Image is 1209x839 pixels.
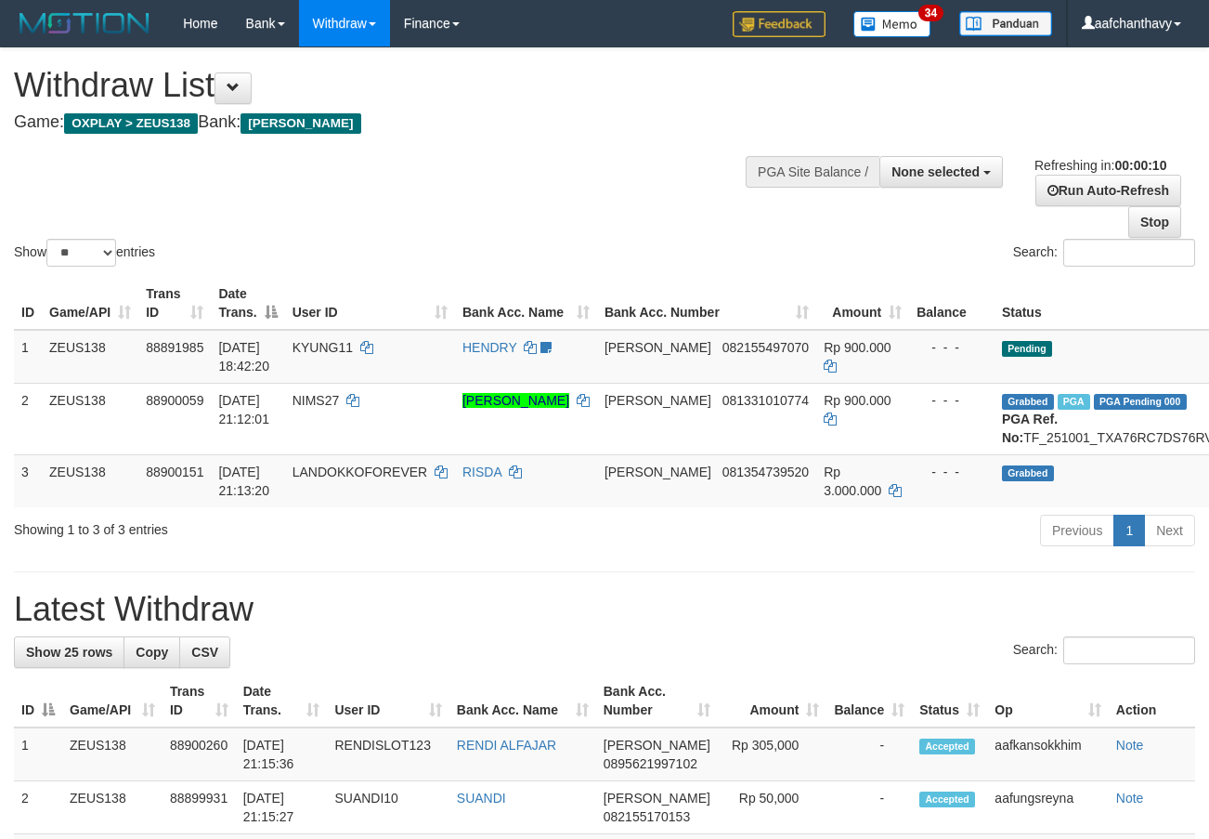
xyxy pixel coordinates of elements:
[912,675,987,728] th: Status: activate to sort column ascending
[236,781,328,834] td: [DATE] 21:15:27
[1063,636,1195,664] input: Search:
[14,9,155,37] img: MOTION_logo.png
[42,454,138,507] td: ZEUS138
[604,393,711,408] span: [PERSON_NAME]
[879,156,1003,188] button: None selected
[26,645,112,660] span: Show 25 rows
[64,113,198,134] span: OXPLAY > ZEUS138
[457,791,506,806] a: SUANDI
[722,340,809,355] span: Copy 082155497070 to clipboard
[916,391,987,410] div: - - -
[449,675,596,728] th: Bank Acc. Name: activate to sort column ascending
[218,340,269,374] span: [DATE] 18:42:20
[218,465,269,498] span: [DATE] 21:13:20
[1144,515,1195,546] a: Next
[327,675,448,728] th: User ID: activate to sort column ascending
[909,277,994,330] th: Balance
[236,675,328,728] th: Date Trans.: activate to sort column ascending
[240,113,360,134] span: [PERSON_NAME]
[285,277,455,330] th: User ID: activate to sort column ascending
[14,728,62,781] td: 1
[1113,515,1145,546] a: 1
[62,781,162,834] td: ZEUS138
[42,383,138,454] td: ZEUS138
[327,728,448,781] td: RENDISLOT123
[292,465,427,479] span: LANDOKKOFOREVER
[824,393,890,408] span: Rp 900.000
[718,675,827,728] th: Amount: activate to sort column ascending
[211,277,284,330] th: Date Trans.: activate to sort column descending
[457,738,556,753] a: RENDI ALFAJAR
[604,465,711,479] span: [PERSON_NAME]
[455,277,597,330] th: Bank Acc. Name: activate to sort column ascending
[191,645,218,660] span: CSV
[1002,465,1054,481] span: Grabbed
[916,463,987,481] div: - - -
[292,340,353,355] span: KYUNG11
[42,330,138,384] td: ZEUS138
[718,781,827,834] td: Rp 50,000
[14,675,62,728] th: ID: activate to sort column descending
[136,645,168,660] span: Copy
[718,728,827,781] td: Rp 305,000
[1128,206,1181,238] a: Stop
[14,113,787,132] h4: Game: Bank:
[1002,394,1054,410] span: Grabbed
[14,591,1195,628] h1: Latest Withdraw
[722,393,809,408] span: Copy 081331010774 to clipboard
[218,393,269,426] span: [DATE] 21:12:01
[1002,412,1058,445] b: PGA Ref. No:
[604,809,690,824] span: Copy 082155170153 to clipboard
[14,239,155,267] label: Show entries
[919,792,975,807] span: Accepted
[919,739,975,754] span: Accepted
[46,239,116,267] select: Showentries
[1116,738,1144,753] a: Note
[14,513,490,539] div: Showing 1 to 3 of 3 entries
[162,728,236,781] td: 88900260
[123,636,180,668] a: Copy
[987,675,1108,728] th: Op: activate to sort column ascending
[1002,341,1052,357] span: Pending
[14,277,42,330] th: ID
[62,728,162,781] td: ZEUS138
[162,675,236,728] th: Trans ID: activate to sort column ascending
[916,338,987,357] div: - - -
[14,454,42,507] td: 3
[826,675,912,728] th: Balance: activate to sort column ascending
[292,393,340,408] span: NIMS27
[816,277,909,330] th: Amount: activate to sort column ascending
[918,5,943,21] span: 34
[1109,675,1195,728] th: Action
[824,465,881,498] span: Rp 3.000.000
[1034,158,1166,173] span: Refreshing in:
[162,781,236,834] td: 88899931
[1040,515,1114,546] a: Previous
[891,164,980,179] span: None selected
[1013,636,1195,664] label: Search:
[14,330,42,384] td: 1
[14,67,787,104] h1: Withdraw List
[1114,158,1166,173] strong: 00:00:10
[462,393,569,408] a: [PERSON_NAME]
[146,393,203,408] span: 88900059
[1094,394,1187,410] span: PGA Pending
[1013,239,1195,267] label: Search:
[826,781,912,834] td: -
[1063,239,1195,267] input: Search:
[596,675,718,728] th: Bank Acc. Number: activate to sort column ascending
[146,340,203,355] span: 88891985
[987,781,1108,834] td: aafungsreyna
[1035,175,1181,206] a: Run Auto-Refresh
[597,277,816,330] th: Bank Acc. Number: activate to sort column ascending
[236,728,328,781] td: [DATE] 21:15:36
[14,383,42,454] td: 2
[1116,791,1144,806] a: Note
[138,277,211,330] th: Trans ID: activate to sort column ascending
[604,738,710,753] span: [PERSON_NAME]
[853,11,931,37] img: Button%20Memo.svg
[604,756,697,771] span: Copy 0895621997102 to clipboard
[733,11,825,37] img: Feedback.jpg
[146,465,203,479] span: 88900151
[1058,394,1090,410] span: Marked by aafchomsokheang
